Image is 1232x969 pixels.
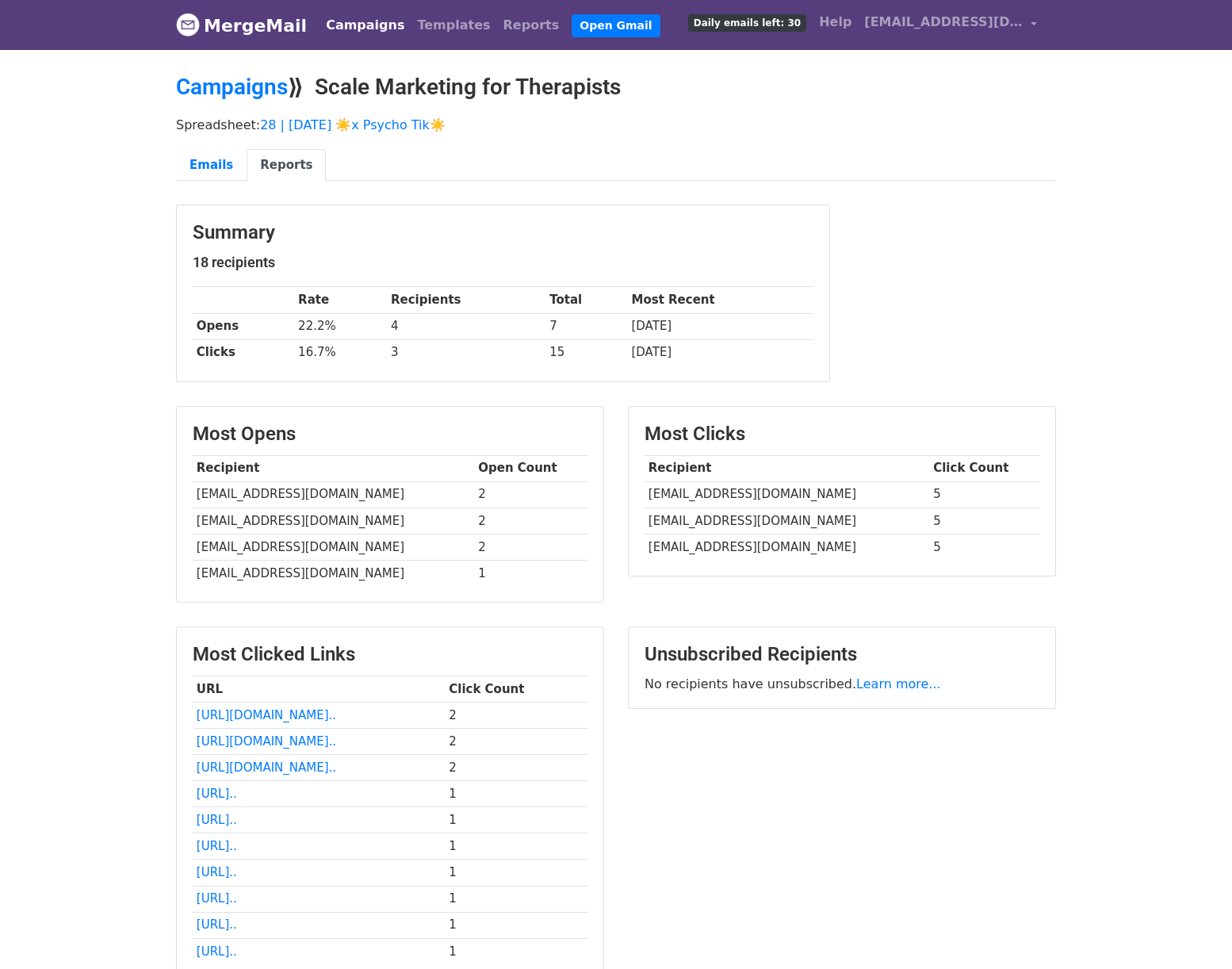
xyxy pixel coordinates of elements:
td: [EMAIL_ADDRESS][DOMAIN_NAME] [645,507,929,534]
td: 1 [445,860,587,886]
span: Daily emails left: 30 [688,14,806,32]
td: [EMAIL_ADDRESS][DOMAIN_NAME] [645,534,929,560]
a: Open Gmail [572,14,660,37]
th: Clicks [193,339,294,366]
a: [URL].. [197,917,237,932]
th: Most Recent [628,287,813,313]
td: 2 [474,507,587,534]
a: [URL][DOMAIN_NAME].. [197,708,336,722]
td: 16.7% [294,339,387,366]
a: Templates [411,10,496,41]
a: [URL].. [197,865,237,879]
h3: Unsubscribed Recipients [645,643,1039,666]
h3: Most Opens [193,423,587,446]
a: Emails [176,149,247,182]
td: 2 [474,481,587,507]
a: Campaigns [319,10,411,41]
td: 1 [445,886,587,912]
td: 1 [445,807,587,833]
td: [EMAIL_ADDRESS][DOMAIN_NAME] [193,534,474,560]
td: 1 [445,938,587,964]
a: [URL][DOMAIN_NAME].. [197,760,336,775]
th: Recipient [193,455,474,481]
th: Total [545,287,627,313]
a: 28 | [DATE] ☀️x Psycho Tik☀️ [260,117,446,132]
td: [DATE] [628,339,813,366]
a: MergeMail [176,9,307,42]
a: [URL][DOMAIN_NAME].. [197,734,336,749]
th: Recipient [645,455,929,481]
td: [EMAIL_ADDRESS][DOMAIN_NAME] [645,481,929,507]
a: [URL].. [197,891,237,906]
th: Recipients [387,287,545,313]
a: Daily emails left: 30 [682,6,813,38]
th: Open Count [474,455,587,481]
iframe: Chat Widget [1153,893,1232,969]
td: 5 [929,507,1039,534]
a: Help [813,6,858,38]
td: 2 [445,702,587,728]
a: Learn more... [856,676,941,691]
a: [URL].. [197,813,237,827]
td: 22.2% [294,313,387,339]
p: No recipients have unsubscribed. [645,676,1039,692]
td: 15 [545,339,627,366]
a: [EMAIL_ADDRESS][DOMAIN_NAME] [858,6,1043,44]
p: Spreadsheet: [176,117,1056,133]
td: 2 [474,534,587,560]
span: [EMAIL_ADDRESS][DOMAIN_NAME] [864,13,1023,32]
a: [URL].. [197,944,237,959]
td: 5 [929,481,1039,507]
h5: 18 recipients [193,254,813,271]
th: Opens [193,313,294,339]
td: 1 [445,781,587,807]
th: Rate [294,287,387,313]
h2: ⟫ Scale Marketing for Therapists [176,74,1056,101]
td: [EMAIL_ADDRESS][DOMAIN_NAME] [193,507,474,534]
td: [EMAIL_ADDRESS][DOMAIN_NAME] [193,481,474,507]
th: Click Count [929,455,1039,481]
th: URL [193,676,445,702]
td: 7 [545,313,627,339]
td: 1 [445,912,587,938]
td: 4 [387,313,545,339]
td: 3 [387,339,545,366]
h3: Summary [193,221,813,244]
td: 1 [474,560,587,586]
h3: Most Clicked Links [193,643,587,666]
a: Reports [497,10,566,41]
td: 2 [445,755,587,781]
a: [URL].. [197,787,237,801]
img: MergeMail logo [176,13,200,36]
td: 1 [445,833,587,860]
a: [URL].. [197,839,237,853]
td: [EMAIL_ADDRESS][DOMAIN_NAME] [193,560,474,586]
a: Reports [247,149,326,182]
td: 2 [445,729,587,755]
h3: Most Clicks [645,423,1039,446]
a: Campaigns [176,74,288,100]
th: Click Count [445,676,587,702]
td: 5 [929,534,1039,560]
td: [DATE] [628,313,813,339]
